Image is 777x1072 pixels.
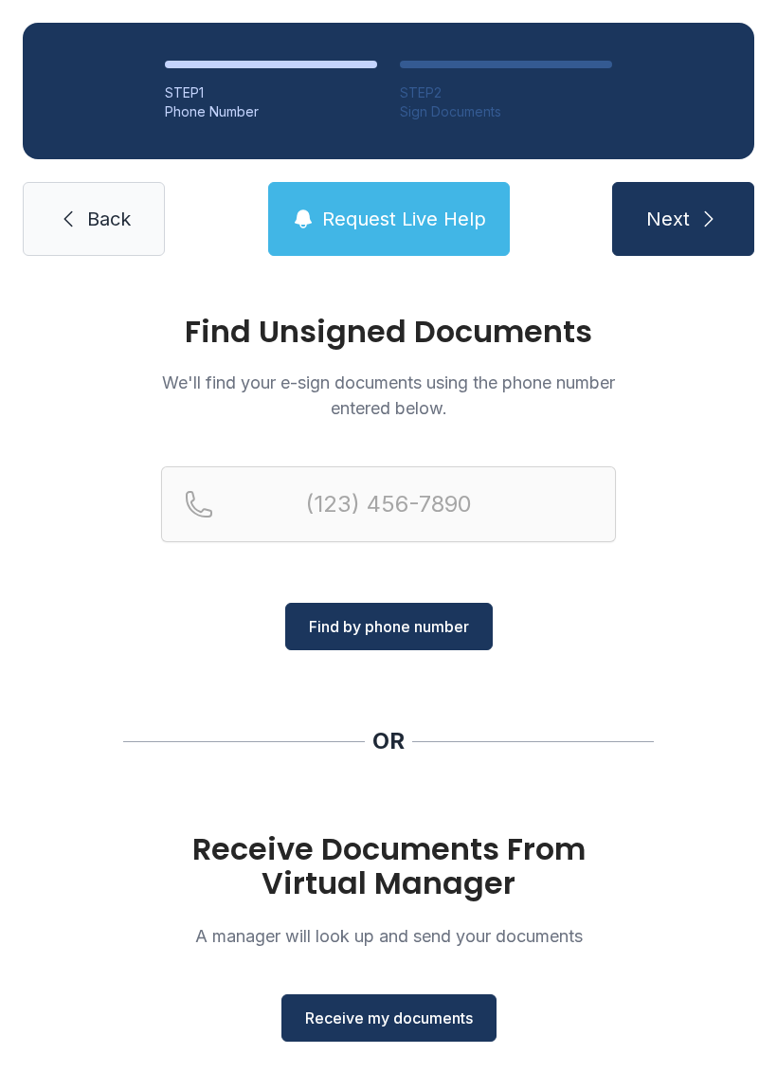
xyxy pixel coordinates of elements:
[161,832,616,900] h1: Receive Documents From Virtual Manager
[646,206,690,232] span: Next
[400,83,612,102] div: STEP 2
[372,726,405,756] div: OR
[161,317,616,347] h1: Find Unsigned Documents
[309,615,469,638] span: Find by phone number
[161,466,616,542] input: Reservation phone number
[161,370,616,421] p: We'll find your e-sign documents using the phone number entered below.
[87,206,131,232] span: Back
[161,923,616,949] p: A manager will look up and send your documents
[165,102,377,121] div: Phone Number
[165,83,377,102] div: STEP 1
[322,206,486,232] span: Request Live Help
[400,102,612,121] div: Sign Documents
[305,1007,473,1029] span: Receive my documents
